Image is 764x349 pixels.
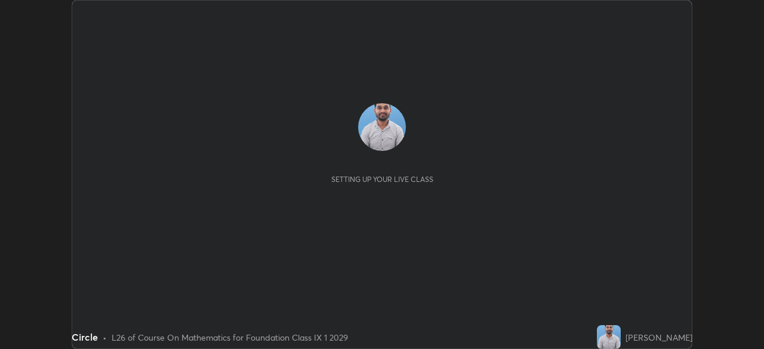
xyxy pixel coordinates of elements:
div: Setting up your live class [331,175,433,184]
div: L26 of Course On Mathematics for Foundation Class IX 1 2029 [112,331,348,344]
img: 9134a19db12944be863c26d5fdae2459.jpg [597,325,621,349]
div: Circle [72,330,98,344]
div: [PERSON_NAME] [626,331,692,344]
img: 9134a19db12944be863c26d5fdae2459.jpg [358,103,406,151]
div: • [103,331,107,344]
